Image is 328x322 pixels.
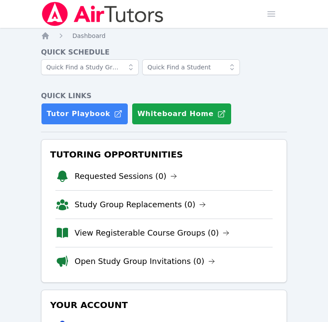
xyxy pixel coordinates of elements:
[132,103,232,125] button: Whiteboard Home
[41,31,287,40] nav: Breadcrumb
[75,227,229,239] a: View Registerable Course Groups (0)
[41,47,287,58] h4: Quick Schedule
[75,199,206,211] a: Study Group Replacements (0)
[41,103,128,125] a: Tutor Playbook
[75,255,215,267] a: Open Study Group Invitations (0)
[41,59,139,75] input: Quick Find a Study Group
[142,59,240,75] input: Quick Find a Student
[72,31,106,40] a: Dashboard
[41,2,164,26] img: Air Tutors
[72,32,106,39] span: Dashboard
[75,170,177,182] a: Requested Sessions (0)
[48,297,280,313] h3: Your Account
[48,147,280,162] h3: Tutoring Opportunities
[41,91,287,101] h4: Quick Links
